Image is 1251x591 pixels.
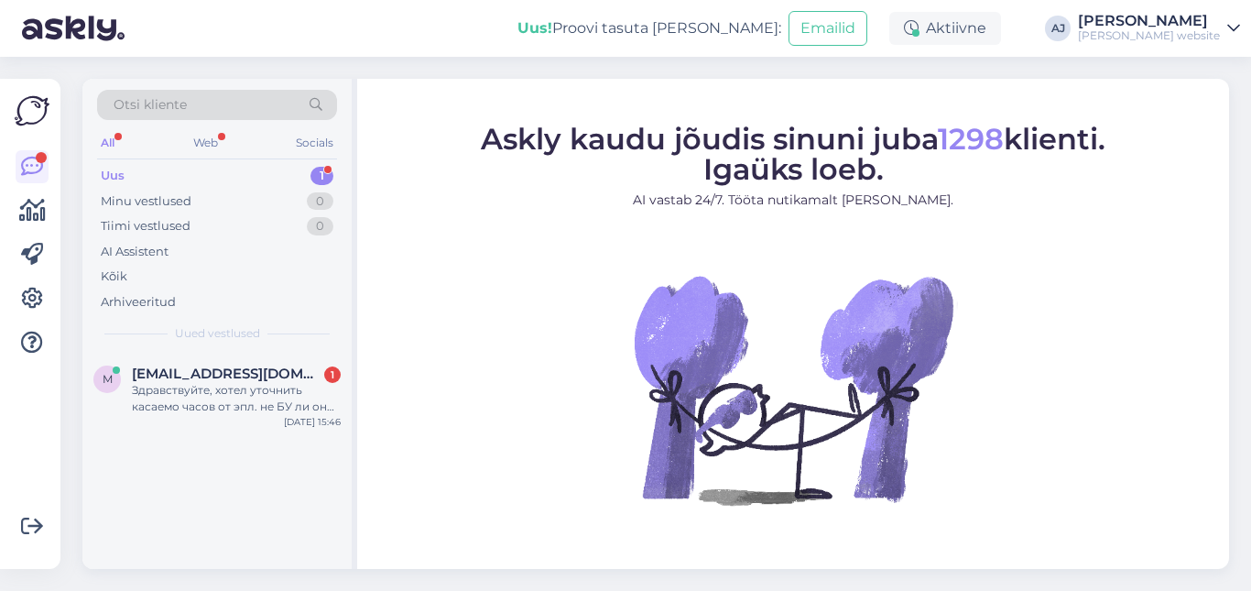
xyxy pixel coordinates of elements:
span: Uued vestlused [175,325,260,342]
img: No Chat active [628,224,958,554]
div: AJ [1045,16,1071,41]
div: Minu vestlused [101,192,191,211]
p: AI vastab 24/7. Tööta nutikamalt [PERSON_NAME]. [481,191,1105,210]
button: Emailid [789,11,867,46]
a: [PERSON_NAME][PERSON_NAME] website [1078,14,1240,43]
div: Tiimi vestlused [101,217,190,235]
span: Otsi kliente [114,95,187,115]
div: AI Assistent [101,243,169,261]
span: Askly kaudu jõudis sinuni juba klienti. Igaüks loeb. [481,121,1105,187]
div: [PERSON_NAME] [1078,14,1220,28]
div: Uus [101,167,125,185]
div: [DATE] 15:46 [284,415,341,429]
div: Здравствуйте, хотел уточнить касаемо часов от эпл. не БУ ли они? не восстановлены и не стояли ли ... [132,382,341,415]
span: m [103,372,113,386]
img: Askly Logo [15,93,49,128]
span: mragentbest007@gmail.com [132,366,322,382]
div: Kõik [101,268,127,286]
div: Proovi tasuta [PERSON_NAME]: [517,17,781,39]
div: Arhiveeritud [101,293,176,312]
div: Web [190,131,222,155]
span: 1298 [938,121,1004,157]
div: 1 [324,367,341,383]
div: 1 [310,167,333,185]
div: Aktiivne [889,12,1001,45]
div: 0 [307,192,333,211]
div: 0 [307,217,333,235]
div: Socials [292,131,337,155]
b: Uus! [517,19,552,37]
div: All [97,131,118,155]
div: [PERSON_NAME] website [1078,28,1220,43]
